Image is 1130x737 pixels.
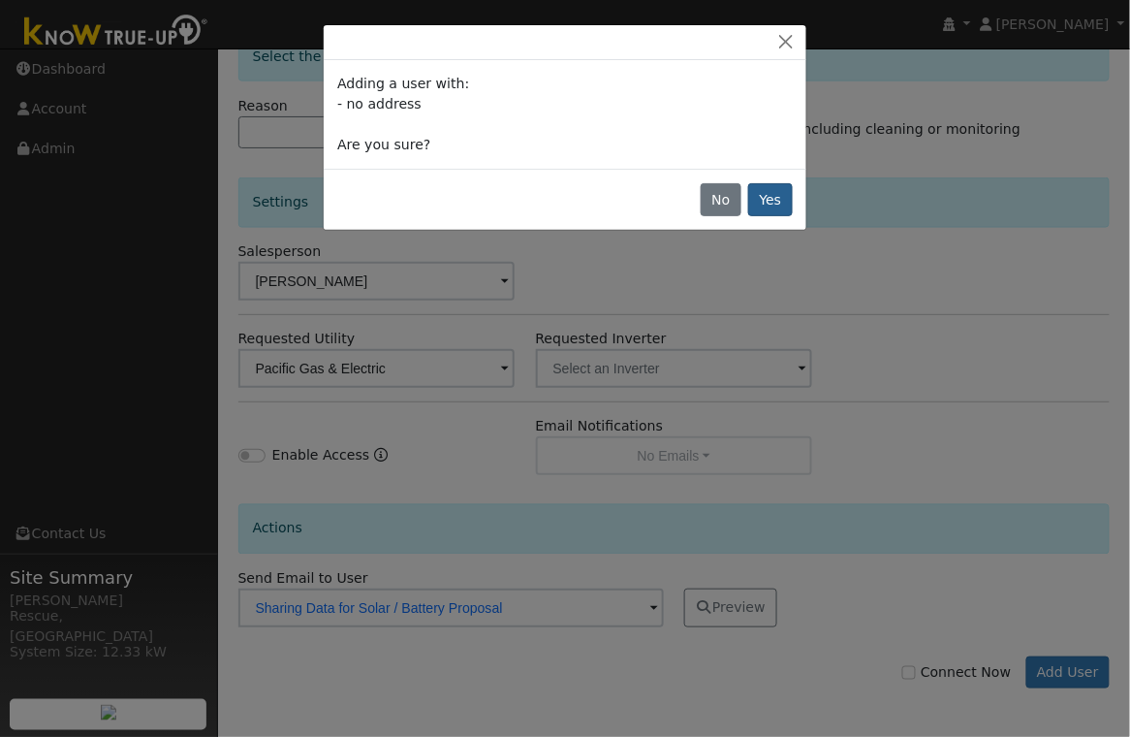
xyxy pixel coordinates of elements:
span: Adding a user with: [337,76,469,91]
button: Yes [748,183,793,216]
button: No [701,183,741,216]
span: - no address [337,96,422,112]
span: Are you sure? [337,137,430,152]
button: Close [772,32,800,52]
